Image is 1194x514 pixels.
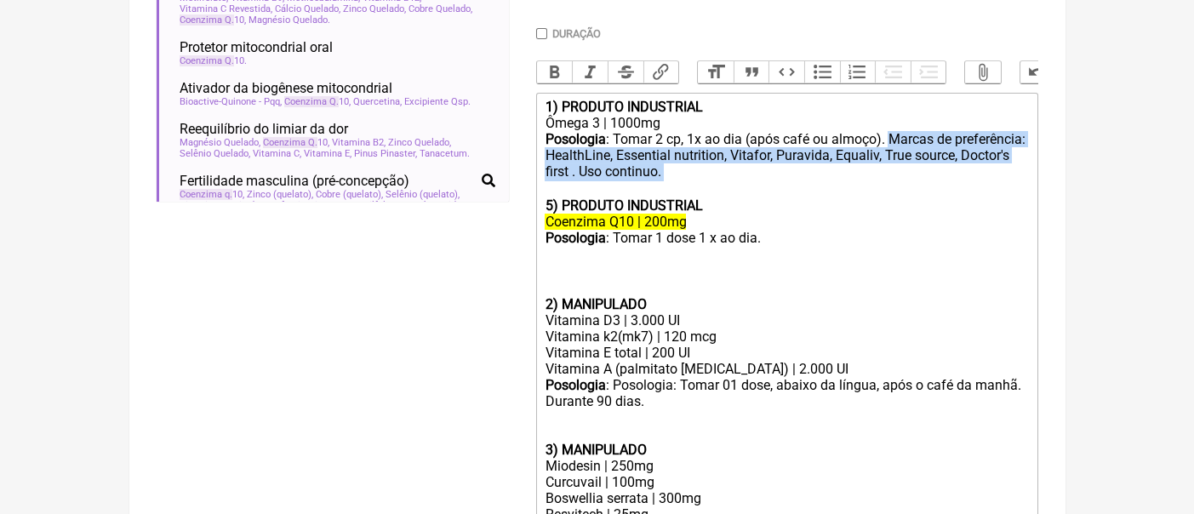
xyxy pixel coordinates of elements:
[180,14,246,26] span: 10
[180,39,333,55] span: Protetor mitocondrial oral
[643,61,679,83] button: Link
[247,189,313,200] span: Zinco (quelato)
[545,131,1028,214] div: : Tomar 2 cp, 1x ao dia (após café ou almoço). Marcas de preferência: HealthLine, Essential nutri...
[352,200,401,211] span: Metilfolato
[804,61,840,83] button: Bullets
[249,14,330,26] span: Magnésio Quelado
[180,55,247,66] span: 10
[545,377,605,393] strong: Posologia
[354,148,417,159] span: Pinus Pinaster
[545,115,1028,131] div: Ômega 3 | 1000mg
[545,345,1028,361] div: Vitamina E total | 200 UI
[263,137,329,148] span: 10
[875,61,911,83] button: Decrease Level
[253,148,301,159] span: Vitamina C
[403,200,466,211] span: Betaína anidra
[180,55,234,66] span: Coenzima Q
[545,474,1028,490] div: Curcuvail | 100mg
[420,148,470,159] span: Tanacetum
[343,3,406,14] span: Zinco Quelado
[965,61,1001,83] button: Attach Files
[545,312,1028,328] div: Vitamina D3 | 3.000 UI
[545,442,646,458] strong: 3) MANIPULADO
[180,189,244,200] span: 10
[275,3,340,14] span: Cálcio Quelado
[180,137,260,148] span: Magnésio Quelado
[263,137,317,148] span: Coenzima Q
[180,121,348,137] span: Reequilíbrio do limiar da dor
[388,137,451,148] span: Zinco Quelado
[180,189,232,200] span: Coenzima q
[698,61,734,83] button: Heading
[180,200,228,211] span: Vitamina C
[316,189,383,200] span: Cobre (quelato)
[1020,61,1056,83] button: Undo
[180,148,250,159] span: Selênio Quelado
[231,200,307,211] span: Mix de tocoferois
[180,173,409,189] span: Fertilidade masculina (pré-concepção)
[304,148,351,159] span: Vitamina E
[332,137,386,148] span: Vitamina B2
[768,61,804,83] button: Code
[545,296,646,312] strong: 2) MANIPULADO
[545,214,686,230] del: Coenzima Q10 | 200mg
[284,96,351,107] span: 10
[572,61,608,83] button: Italic
[911,61,946,83] button: Increase Level
[537,61,573,83] button: Bold
[545,99,702,115] strong: 1) PRODUTO INDUSTRIAL
[545,328,1028,345] div: Vitamina k2(mk7) | 120 mcg
[734,61,769,83] button: Quote
[404,96,471,107] span: Excipiente Qsp
[545,230,1028,264] div: : Tomar 1 dose 1 x ao dia. ㅤ
[310,200,350,211] span: Licopeno
[545,131,605,147] strong: Posologia
[180,80,392,96] span: Ativador da biogênese mitocondrial
[180,14,234,26] span: Coenzima Q
[545,197,702,214] strong: 5) PRODUTO INDUSTRIAL
[408,3,472,14] span: Cobre Quelado
[545,230,605,246] strong: Posologia
[552,27,601,40] label: Duração
[180,3,272,14] span: Vitamina C Revestida
[545,361,1028,377] div: Vitamina A (palmitato [MEDICAL_DATA]) | 2.000 UI
[284,96,339,107] span: Coenzima Q
[840,61,876,83] button: Numbers
[386,189,460,200] span: Selênio (quelato)
[608,61,643,83] button: Strikethrough
[180,96,282,107] span: Bioactive-Quinone - Pqq
[353,96,402,107] span: Quercetina
[545,377,1028,474] div: : Posologia: Tomar 01 dose, abaixo da língua, após o café da manhã. Durante 90 dias. Miodesin | 2...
